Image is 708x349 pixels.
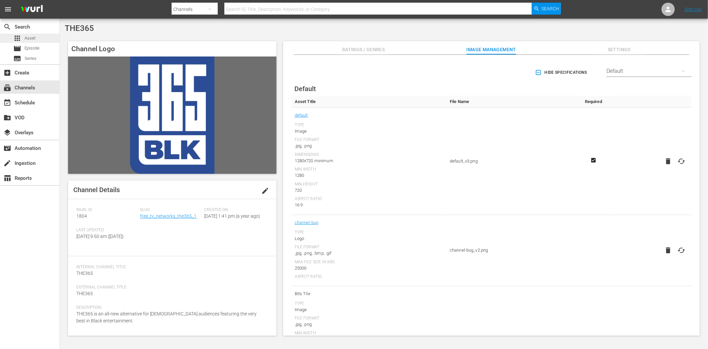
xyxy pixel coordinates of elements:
[76,285,265,290] span: External Channel Title:
[295,306,443,313] div: Image
[3,174,11,182] span: Reports
[76,291,93,296] span: THE365
[204,213,260,219] span: [DATE] 1:41 pm (a year ago)
[3,159,11,167] span: Ingestion
[3,23,11,31] span: Search
[76,305,265,310] span: Description:
[295,137,443,143] div: File Format
[295,274,443,280] div: Aspect Ratio
[542,3,559,15] span: Search
[295,321,443,328] div: .jpg, .png
[76,265,265,270] span: Internal Channel Title:
[446,96,577,108] th: File Name
[4,5,12,13] span: menu
[295,187,443,194] div: 720
[295,202,443,208] div: 16:9
[76,271,93,276] span: THE365
[295,230,443,235] div: Type
[446,215,577,286] td: channel-bug_v2.png
[295,128,443,135] div: Image
[76,234,124,239] span: [DATE] 9:50 am ([DATE])
[3,114,11,122] span: VOD
[76,311,257,323] span: THE365 is an all-new alternative for [DEMOGRAPHIC_DATA] audiences featuring the very best in Blac...
[295,158,443,164] div: 1280x720 minimum
[3,69,11,77] span: Create
[76,207,137,213] span: Wurl ID:
[295,123,443,128] div: Type
[68,57,276,174] img: THE365
[295,316,443,321] div: File Format
[295,172,443,179] div: 1280
[295,265,443,272] div: 25000
[590,336,597,342] svg: Required
[291,96,446,108] th: Asset Title
[3,144,11,152] span: Automation
[13,45,21,53] span: Episode
[76,228,137,233] span: Last Updated:
[294,85,316,93] span: Default
[16,2,48,17] img: ans4CAIJ8jUAAAAAAAAAAAAAAAAAAAAAAAAgQb4GAAAAAAAAAAAAAAAAAAAAAAAAJMjXAAAAAAAAAAAAAAAAAAAAAAAAgAT5G...
[295,111,308,120] a: default
[536,69,587,76] span: Hide Specifications
[25,55,37,62] span: Series
[261,187,269,195] span: edit
[532,3,561,15] button: Search
[295,167,443,172] div: Min Width
[295,250,443,257] div: .jpg, .png, .bmp, .gif
[25,35,36,42] span: Asset
[76,213,87,219] span: 1804
[73,186,120,194] span: Channel Details
[140,207,201,213] span: Slug:
[590,157,597,163] svg: Required
[577,96,610,108] th: Required
[684,7,702,12] a: Sign Out
[25,45,39,52] span: Episode
[446,108,577,215] td: default_v3.png
[3,99,11,107] span: Schedule
[295,301,443,306] div: Type
[3,84,11,92] span: Channels
[13,55,21,62] span: Series
[295,290,443,298] span: Bits Tile
[204,207,265,213] span: Created On:
[140,213,197,219] a: free_tv_networks_the365_1
[295,245,443,250] div: File Format
[295,143,443,149] div: .jpg, .png
[295,218,319,227] a: channel-bug
[295,152,443,158] div: Dimensions
[65,24,94,33] span: THE365
[534,63,590,82] button: Hide Specifications
[339,46,388,54] span: Ratings / Genres
[295,196,443,202] div: Aspect Ratio
[295,331,443,336] div: Min Width
[606,62,691,80] div: Default
[295,182,443,187] div: Min Height
[68,41,276,57] h4: Channel Logo
[13,34,21,42] span: Asset
[257,183,273,199] button: edit
[295,235,443,242] div: Logo
[3,129,11,137] span: Overlays
[295,260,443,265] div: Max File Size In Kbs
[295,336,443,343] div: 576
[594,46,644,54] span: Settings
[466,46,516,54] span: Image Management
